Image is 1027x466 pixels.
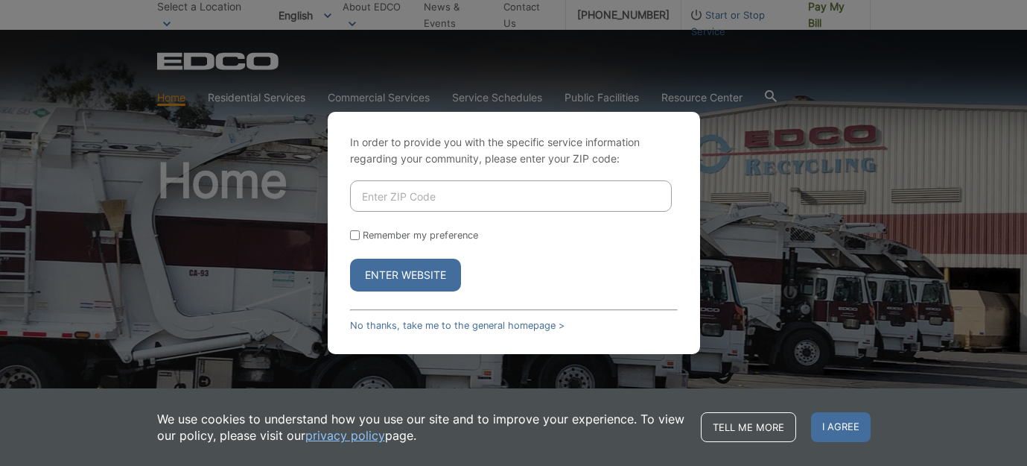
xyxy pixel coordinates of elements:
[350,134,678,167] p: In order to provide you with the specific service information regarding your community, please en...
[350,259,461,292] button: Enter Website
[701,412,796,442] a: Tell me more
[811,412,871,442] span: I agree
[363,230,478,241] label: Remember my preference
[350,180,672,212] input: Enter ZIP Code
[305,427,385,444] a: privacy policy
[350,320,565,331] a: No thanks, take me to the general homepage >
[157,411,686,444] p: We use cookies to understand how you use our site and to improve your experience. To view our pol...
